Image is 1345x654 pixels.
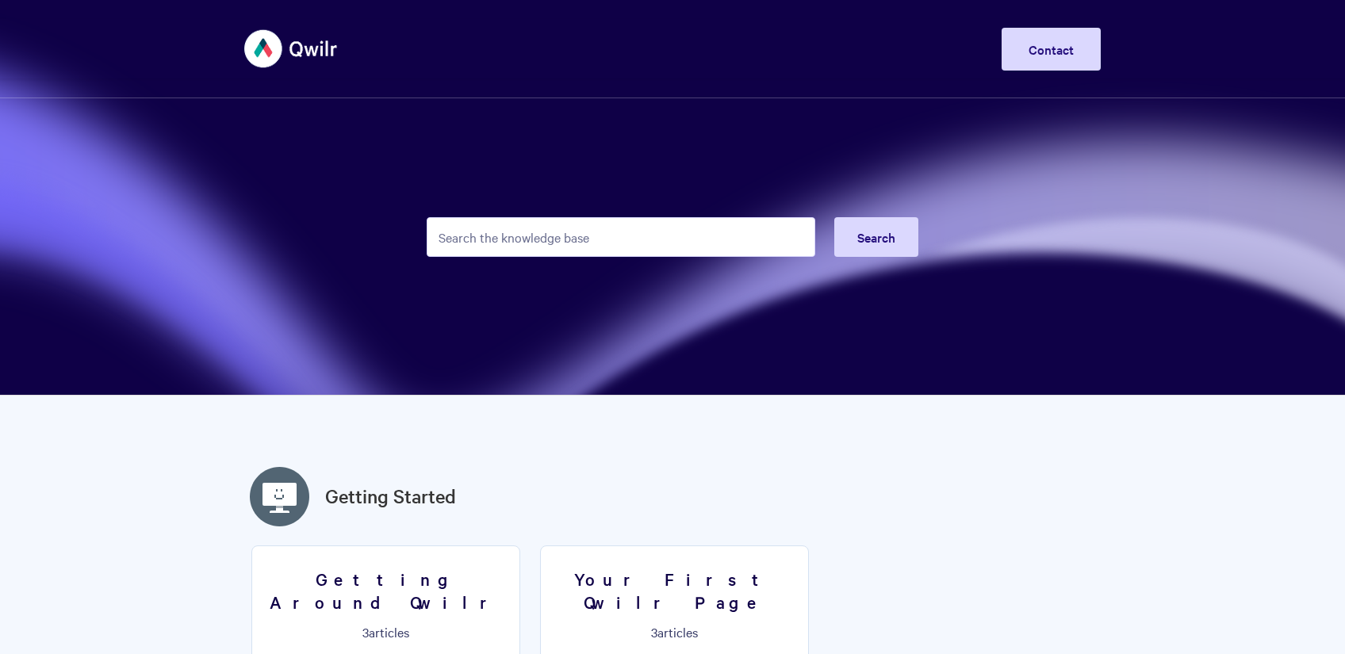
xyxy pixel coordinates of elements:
[262,625,510,639] p: articles
[262,568,510,613] h3: Getting Around Qwilr
[325,482,456,511] a: Getting Started
[651,623,657,641] span: 3
[550,625,799,639] p: articles
[244,19,339,78] img: Qwilr Help Center
[427,217,815,257] input: Search the knowledge base
[857,228,895,246] span: Search
[1002,28,1101,71] a: Contact
[834,217,918,257] button: Search
[362,623,369,641] span: 3
[550,568,799,613] h3: Your First Qwilr Page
